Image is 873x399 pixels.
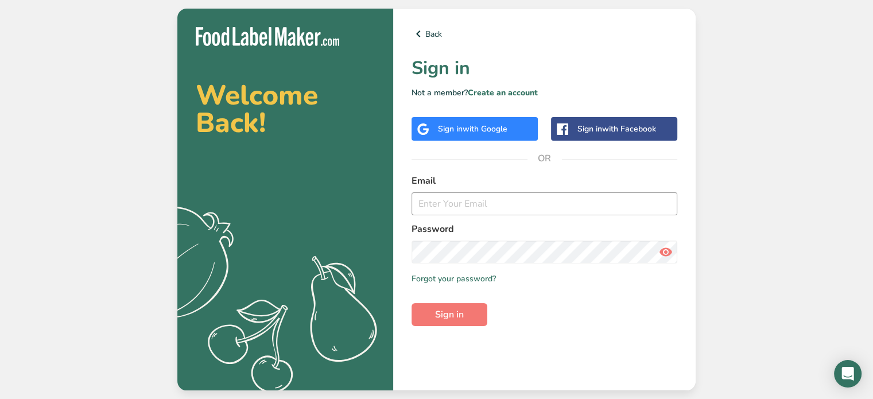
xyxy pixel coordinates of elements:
input: Enter Your Email [412,192,677,215]
a: Forgot your password? [412,273,496,285]
span: with Facebook [602,123,656,134]
p: Not a member? [412,87,677,99]
div: Open Intercom Messenger [834,360,862,388]
label: Password [412,222,677,236]
label: Email [412,174,677,188]
span: with Google [463,123,507,134]
div: Sign in [438,123,507,135]
a: Back [412,27,677,41]
span: Sign in [435,308,464,321]
h1: Sign in [412,55,677,82]
h2: Welcome Back! [196,82,375,137]
img: Food Label Maker [196,27,339,46]
a: Create an account [468,87,538,98]
button: Sign in [412,303,487,326]
div: Sign in [577,123,656,135]
span: OR [527,141,562,176]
